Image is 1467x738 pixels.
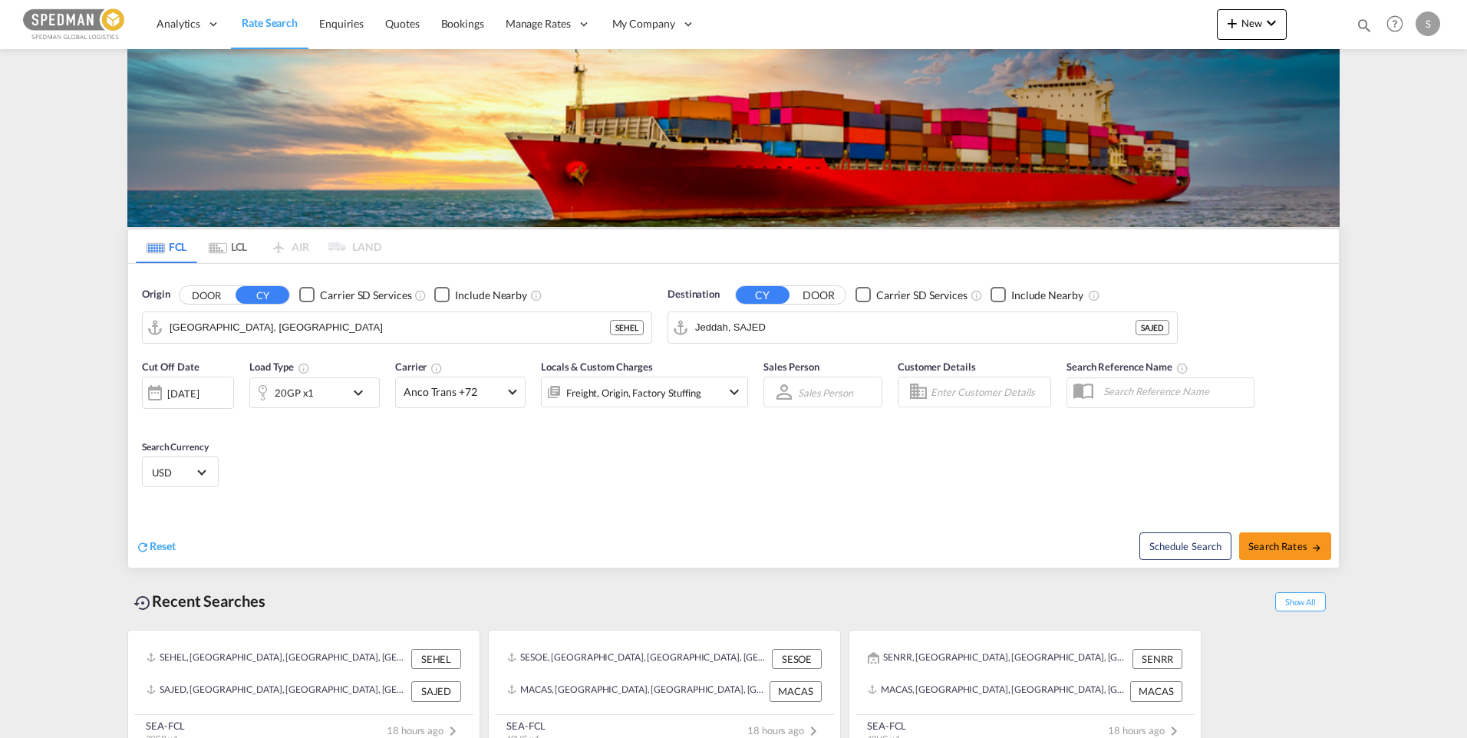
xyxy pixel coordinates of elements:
div: [DATE] [167,387,199,400]
input: Search by Port [170,316,610,339]
div: icon-refreshReset [136,539,176,555]
div: Freight Origin Factory Stuffing [566,382,701,404]
div: S [1416,12,1440,36]
button: Search Ratesicon-arrow-right [1239,532,1331,560]
md-select: Select Currency: $ USDUnited States Dollar [150,461,210,483]
div: SEHEL [610,320,644,335]
div: Carrier SD Services [876,288,968,303]
div: MACAS, Casablanca, Morocco, Northern Africa, Africa [507,681,766,701]
md-pagination-wrapper: Use the left and right arrow keys to navigate between tabs [136,229,381,263]
div: 20GP x1icon-chevron-down [249,377,380,408]
button: DOOR [792,286,846,304]
md-icon: Your search will be saved by the below given name [1176,362,1188,374]
md-tab-item: LCL [197,229,259,263]
button: CY [236,286,289,304]
img: LCL+%26+FCL+BACKGROUND.png [127,49,1340,227]
button: CY [736,286,790,304]
div: icon-magnify [1356,17,1373,40]
span: Destination [668,287,720,302]
md-input-container: Helsingborg, SEHEL [143,312,651,343]
span: My Company [612,16,675,31]
md-datepicker: Select [142,407,153,428]
div: SEA-FCL [146,719,185,733]
div: 20GP x1 [275,382,314,404]
span: Cut Off Date [142,361,199,373]
md-checkbox: Checkbox No Ink [434,287,527,303]
md-icon: The selected Trucker/Carrierwill be displayed in the rate results If the rates are from another f... [430,362,443,374]
span: Locals & Custom Charges [541,361,653,373]
md-icon: icon-arrow-right [1311,542,1322,553]
span: Reset [150,539,176,552]
div: SEA-FCL [506,719,546,733]
div: SEHEL [411,649,461,669]
span: 18 hours ago [387,724,462,736]
md-icon: icon-information-outline [298,362,310,374]
div: SESOE [772,649,822,669]
span: Load Type [249,361,310,373]
div: Include Nearby [455,288,527,303]
span: Quotes [385,17,419,30]
span: Search Rates [1248,540,1322,552]
md-icon: icon-backup-restore [134,594,152,612]
md-icon: icon-chevron-down [725,383,743,401]
md-checkbox: Checkbox No Ink [855,287,968,303]
div: SEHEL, Helsingborg, Sweden, Northern Europe, Europe [147,649,407,669]
span: USD [152,466,195,479]
div: SENRR [1132,649,1182,669]
md-checkbox: Checkbox No Ink [299,287,411,303]
div: Origin DOOR CY Checkbox No InkUnchecked: Search for CY (Container Yard) services for all selected... [128,264,1339,568]
md-icon: icon-chevron-down [1262,14,1281,32]
span: 18 hours ago [1108,724,1183,736]
md-icon: icon-chevron-down [349,384,375,402]
div: Freight Origin Factory Stuffingicon-chevron-down [541,377,748,407]
div: Carrier SD Services [320,288,411,303]
div: Help [1382,11,1416,38]
div: SESOE, Sodertalje, Sweden, Northern Europe, Europe [507,649,768,669]
span: Search Reference Name [1066,361,1188,373]
span: Analytics [157,16,200,31]
md-icon: Unchecked: Search for CY (Container Yard) services for all selected carriers.Checked : Search for... [414,289,427,301]
div: SAJED [1136,320,1169,335]
md-icon: icon-refresh [136,540,150,554]
span: Customer Details [898,361,975,373]
span: Bookings [441,17,484,30]
div: MACAS [770,681,822,701]
div: Recent Searches [127,584,272,618]
md-icon: Unchecked: Ignores neighbouring ports when fetching rates.Checked : Includes neighbouring ports w... [530,289,542,301]
div: MACAS [1130,681,1182,701]
input: Enter Customer Details [931,381,1046,404]
span: Rate Search [242,16,298,29]
span: New [1223,17,1281,29]
span: Enquiries [319,17,364,30]
span: Anco Trans +72 [404,384,503,400]
button: Note: By default Schedule search will only considerorigin ports, destination ports and cut off da... [1139,532,1231,560]
md-select: Sales Person [796,381,855,404]
div: SENRR, Norvik, Sweden, Northern Europe, Europe [868,649,1129,669]
div: SAJED [411,681,461,701]
button: DOOR [180,286,233,304]
span: Help [1382,11,1408,37]
span: Search Currency [142,441,209,453]
md-icon: icon-plus 400-fg [1223,14,1241,32]
input: Search by Port [695,316,1136,339]
md-icon: Unchecked: Ignores neighbouring ports when fetching rates.Checked : Includes neighbouring ports w... [1088,289,1100,301]
div: Include Nearby [1011,288,1083,303]
md-tab-item: FCL [136,229,197,263]
md-icon: Unchecked: Search for CY (Container Yard) services for all selected carriers.Checked : Search for... [971,289,983,301]
span: Show All [1275,592,1326,611]
div: SAJED, Jeddah, Saudi Arabia, Middle East, Middle East [147,681,407,701]
input: Search Reference Name [1096,380,1254,403]
img: c12ca350ff1b11efb6b291369744d907.png [23,7,127,41]
md-input-container: Jeddah, SAJED [668,312,1177,343]
div: [DATE] [142,377,234,409]
span: Carrier [395,361,443,373]
span: Origin [142,287,170,302]
span: 18 hours ago [747,724,823,736]
span: Sales Person [763,361,819,373]
button: icon-plus 400-fgNewicon-chevron-down [1217,9,1287,40]
md-checkbox: Checkbox No Ink [991,287,1083,303]
span: Manage Rates [506,16,571,31]
div: MACAS, Casablanca, Morocco, Northern Africa, Africa [868,681,1126,701]
div: SEA-FCL [867,719,906,733]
